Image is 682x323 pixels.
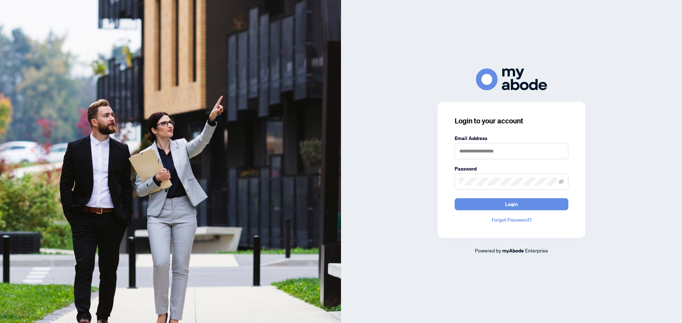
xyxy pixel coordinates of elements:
[455,165,568,173] label: Password
[455,116,568,126] h3: Login to your account
[559,179,564,184] span: eye-invisible
[502,247,524,255] a: myAbode
[455,216,568,224] a: Forgot Password?
[476,68,547,90] img: ma-logo
[475,247,501,254] span: Powered by
[455,134,568,142] label: Email Address
[525,247,548,254] span: Enterprise
[455,198,568,210] button: Login
[505,199,518,210] span: Login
